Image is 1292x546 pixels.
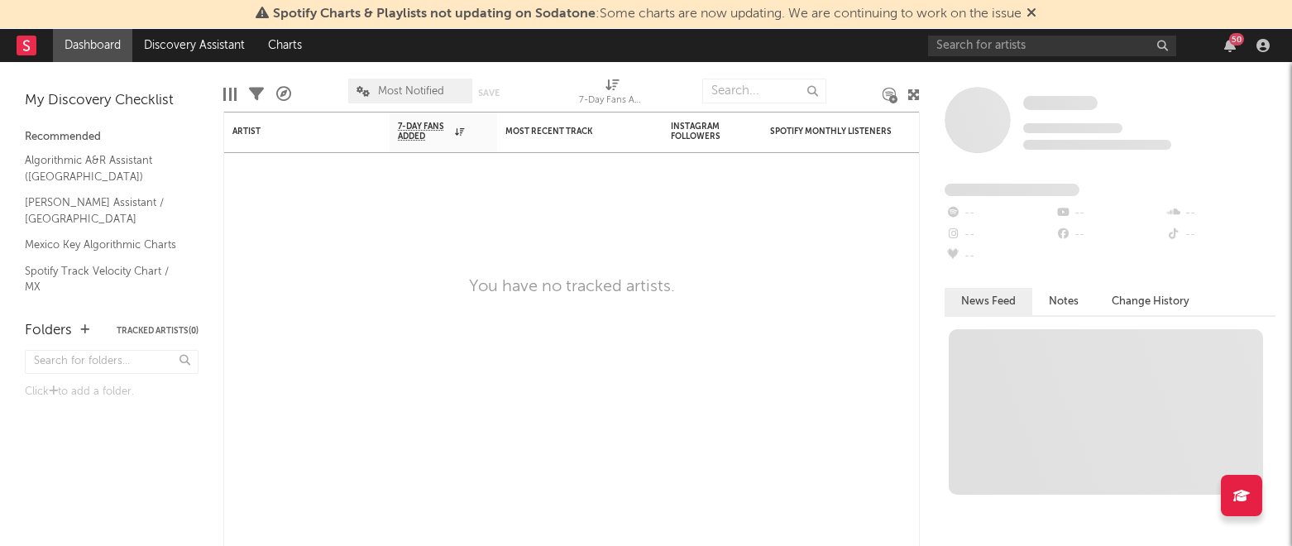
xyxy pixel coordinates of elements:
div: Filters [249,70,264,118]
button: Tracked Artists(0) [117,327,199,335]
button: Save [478,89,500,98]
div: -- [1055,203,1165,224]
div: -- [1165,224,1275,246]
div: Spotify Monthly Listeners [770,127,894,136]
span: Some Artist [1023,96,1098,110]
div: Folders [25,321,72,341]
div: Most Recent Track [505,127,629,136]
div: -- [945,224,1055,246]
span: 0 fans last week [1023,140,1171,150]
span: Dismiss [1026,7,1036,21]
a: Algorithmic A&R Assistant ([GEOGRAPHIC_DATA]) [25,151,182,185]
div: 50 [1229,33,1244,45]
a: Charts [256,29,313,62]
div: My Discovery Checklist [25,91,199,111]
button: Notes [1032,288,1095,315]
div: Artist [232,127,356,136]
div: Edit Columns [223,70,237,118]
div: -- [945,203,1055,224]
input: Search for artists [928,36,1176,56]
div: -- [945,246,1055,267]
div: A&R Pipeline [276,70,291,118]
a: Spotify Track Velocity Chart / MX [25,262,182,296]
span: 7-Day Fans Added [398,122,451,141]
div: You have no tracked artists. [469,277,675,297]
input: Search for folders... [25,350,199,374]
a: Discovery Assistant [132,29,256,62]
button: 50 [1224,39,1236,52]
div: 7-Day Fans Added (7-Day Fans Added) [579,70,645,118]
button: Change History [1095,288,1206,315]
span: Most Notified [378,86,444,97]
button: News Feed [945,288,1032,315]
span: Fans Added by Platform [945,184,1079,196]
div: Recommended [25,127,199,147]
a: [PERSON_NAME] Assistant / [GEOGRAPHIC_DATA] [25,194,182,227]
div: Click to add a folder. [25,382,199,402]
span: Tracking Since: [DATE] [1023,123,1122,133]
a: Some Artist [1023,95,1098,112]
div: -- [1055,224,1165,246]
input: Search... [702,79,826,103]
span: : Some charts are now updating. We are continuing to work on the issue [273,7,1022,21]
span: Spotify Charts & Playlists not updating on Sodatone [273,7,596,21]
a: Dashboard [53,29,132,62]
div: -- [1165,203,1275,224]
div: 7-Day Fans Added (7-Day Fans Added) [579,91,645,111]
a: Mexico Key Algorithmic Charts [25,236,182,254]
div: Instagram Followers [671,122,729,141]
